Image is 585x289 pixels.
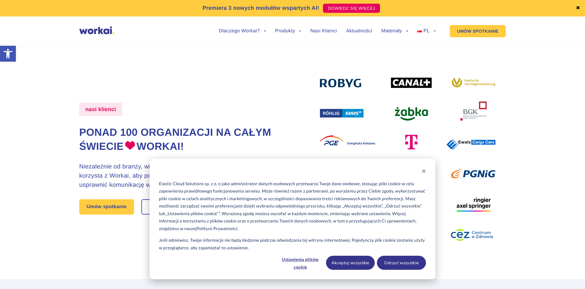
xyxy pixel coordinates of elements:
a: ✖ [576,6,580,11]
span: PL [424,28,430,34]
a: Materiały [381,29,408,34]
button: Odrzuć wszystkie [377,256,426,270]
img: heart.png [125,141,135,150]
p: Elastic Cloud Solutions sp. z o. o jako administrator danych osobowych przetwarza Twoje dane osob... [159,180,426,233]
div: Cookie banner [150,159,435,279]
label: nasi klienci [79,103,122,116]
a: Umów spotkanie [79,199,134,215]
h3: Niezależnie od branży, większość innowacyjnych przedsiębiorstw już korzysta z Workai, aby poprawi... [79,162,275,190]
a: DOWIEDZ SIĘ WIĘCEJ [323,4,380,13]
button: Dismiss cookie banner [422,168,426,176]
button: Ustawienia plików cookie [277,256,324,270]
a: Aktualności [346,29,372,34]
a: Dlaczego Workai? [219,29,266,34]
p: Premiera 3 nowych modułów wspartych AI! [203,4,319,12]
button: Akceptuj wszystkie [326,256,375,270]
a: Rozpocznij 30-dniowy free trial [142,200,231,214]
a: UMÓW SPOTKANIE [450,25,506,37]
a: Nasi Klienci [310,29,337,34]
a: Produkty [275,29,301,34]
p: Jeśli odmówisz, Twoje informacje nie będą śledzone podczas odwiedzania tej witryny internetowej. ... [159,237,426,251]
a: Polityce Prywatności. [197,225,239,233]
h1: Ponad 100 organizacji na całym świecie Workai! [79,126,275,154]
